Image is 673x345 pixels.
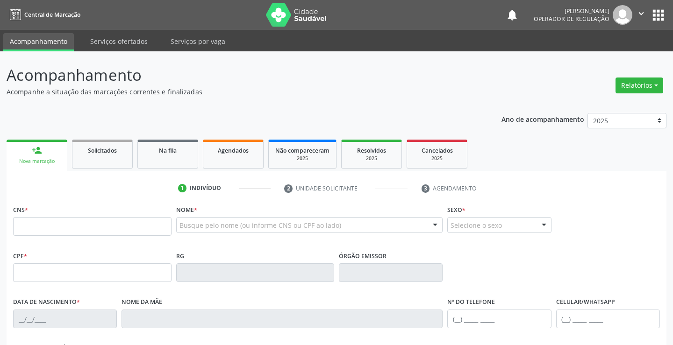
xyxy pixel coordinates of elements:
label: RG [176,249,184,263]
label: Nº do Telefone [447,295,495,310]
span: Na fila [159,147,177,155]
a: Serviços por vaga [164,33,232,49]
label: CPF [13,249,27,263]
p: Ano de acompanhamento [501,113,584,125]
p: Acompanhamento [7,63,468,87]
label: Sexo [447,203,465,217]
div: person_add [32,145,42,155]
button: apps [650,7,666,23]
div: Nova marcação [13,158,61,165]
span: Busque pelo nome (ou informe CNS ou CPF ao lado) [179,220,341,230]
div: [PERSON_NAME] [534,7,609,15]
a: Acompanhamento [3,33,74,51]
label: Órgão emissor [339,249,387,263]
span: Agendados [218,147,249,155]
span: Central de Marcação [24,11,80,19]
label: Data de nascimento [13,295,80,310]
div: 1 [178,184,186,192]
span: Solicitados [88,147,117,155]
label: Nome [176,203,197,217]
button: notifications [506,8,519,21]
div: 2025 [414,155,460,162]
span: Operador de regulação [534,15,609,23]
p: Acompanhe a situação das marcações correntes e finalizadas [7,87,468,97]
a: Serviços ofertados [84,33,154,49]
span: Cancelados [422,147,453,155]
label: Celular/WhatsApp [556,295,615,310]
button: Relatórios [616,77,663,93]
input: (__) _____-_____ [556,310,660,328]
input: __/__/____ [13,310,117,328]
input: (__) _____-_____ [447,310,551,328]
i:  [636,8,646,19]
img: img [613,5,632,25]
span: Não compareceram [275,147,329,155]
label: Nome da mãe [122,295,162,310]
div: 2025 [275,155,329,162]
button:  [632,5,650,25]
div: 2025 [348,155,395,162]
label: CNS [13,203,28,217]
a: Central de Marcação [7,7,80,22]
span: Selecione o sexo [451,220,502,230]
div: Indivíduo [190,184,221,192]
span: Resolvidos [357,147,386,155]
